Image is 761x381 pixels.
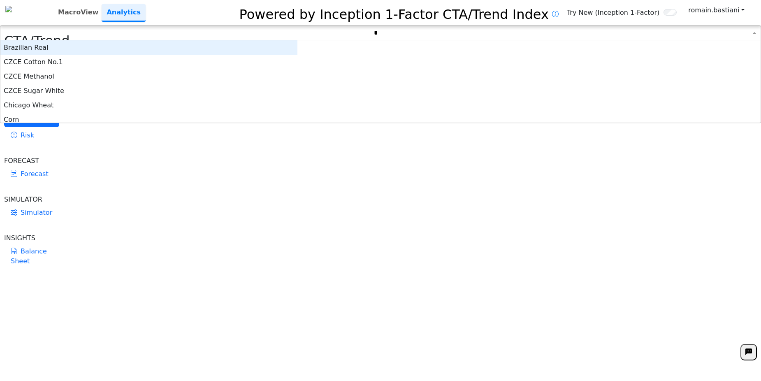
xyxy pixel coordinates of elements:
[4,233,59,243] div: INSIGHTS
[102,4,146,22] a: Analytics
[0,40,297,55] div: Brazilian Real
[0,98,297,112] div: Chicago Wheat
[0,84,297,98] div: CZCE Sugar White
[0,112,297,127] div: Corn
[55,4,102,21] a: MacroView
[4,33,59,80] h2: CTA/Trend Flow Insights
[4,127,59,144] a: Risk
[4,156,59,166] div: FORECAST
[688,5,745,15] a: romain.bastiani
[4,166,59,182] a: Forecast
[5,6,12,12] img: logo%20black.png
[236,3,552,22] h2: Powered by Inception 1-Factor CTA/Trend Index
[4,204,59,221] a: Simulator
[567,8,659,18] span: Try New (Inception 1-Factor)
[0,40,297,123] div: grid
[0,55,297,69] div: CZCE Cotton No.1
[4,195,59,204] div: SIMULATOR
[0,69,297,84] div: CZCE Methanol
[4,243,59,269] a: Balance Sheet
